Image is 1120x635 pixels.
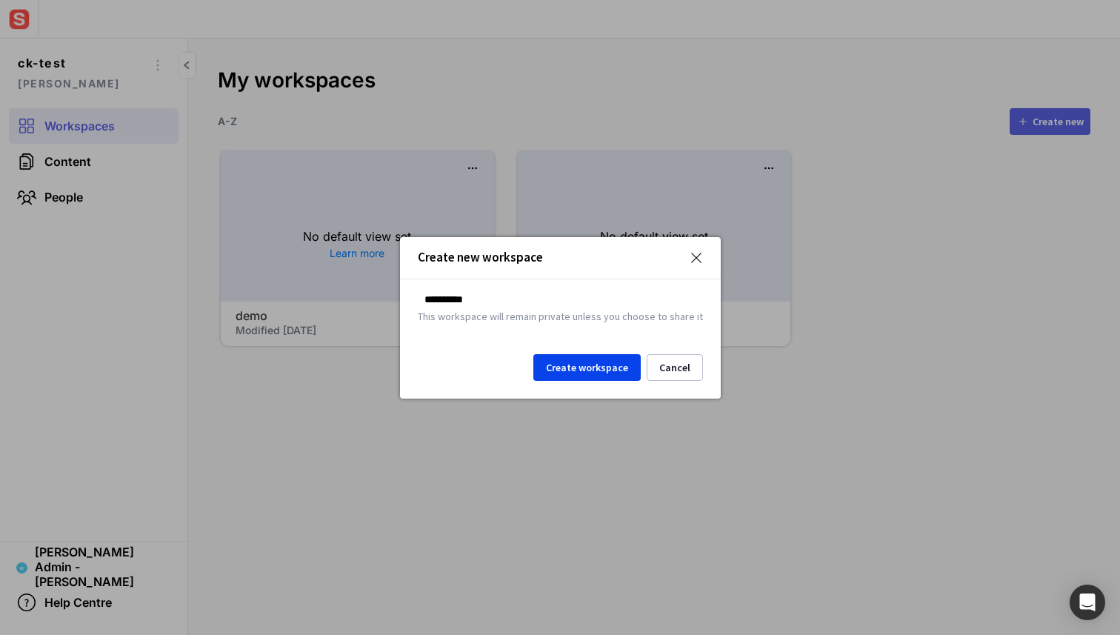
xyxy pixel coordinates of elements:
div: Create new workspace [418,251,672,264]
p: This workspace will remain private unless you choose to share it [418,309,703,325]
img: icon-outline__close-thin.svg [690,251,703,265]
button: Create workspace [533,354,641,381]
button: Cancel [647,354,703,381]
div: Open Intercom Messenger [1070,585,1105,620]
